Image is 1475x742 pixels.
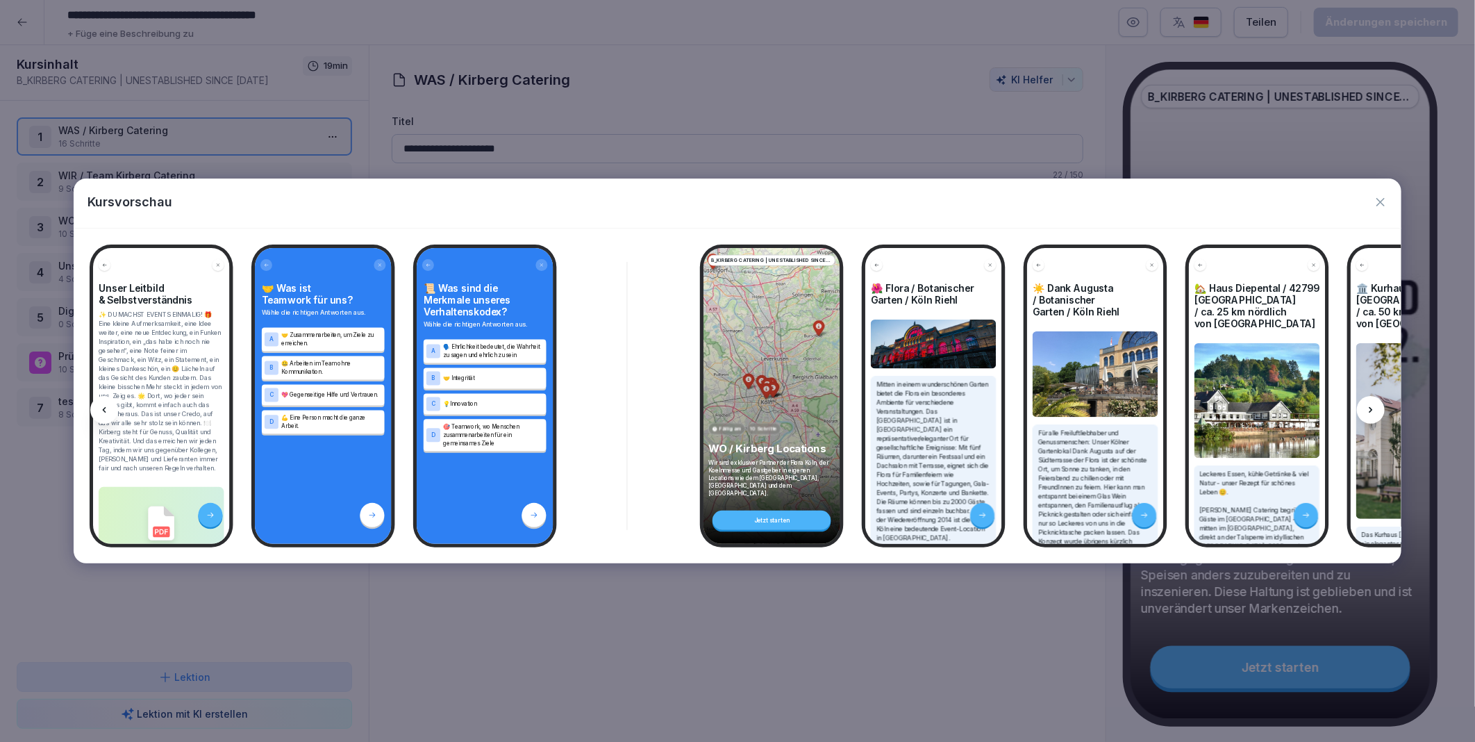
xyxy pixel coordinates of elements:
p: 🤝 Zusammenarbeiten, um Ziele zu erreichen. [281,331,382,348]
img: Bild und Text Vorschau [871,320,997,368]
h4: ☀️ Dank Augusta / Botanischer Garten / Köln Riehl [1033,283,1158,318]
p: Leckeres Essen, kühle Getränke & viel Natur - unser Rezept für schönes Leben 😊. [PERSON_NAME] Cat... [1200,470,1315,660]
p: Mitten in einem wunderschönen Garten bietet die Flora ein besonderes Ambiente für verschiedene Ve... [876,380,991,543]
p: 10 Schritte [751,425,778,433]
h4: 🏡 Haus Diepental / 42799 [GEOGRAPHIC_DATA] / ca. 25 km nördlich von [GEOGRAPHIC_DATA] [1194,283,1320,330]
p: D [269,419,274,425]
p: B_KIRBERG CATERING | UNESTABLISHED SINCE [DATE] [712,257,833,265]
p: B [269,365,274,371]
p: 💪 Eine Person macht die ganze Arbeit. [281,414,382,431]
h4: 🤝 Was ist Teamwork für uns? [262,283,385,306]
p: Fällig am [720,425,742,433]
p: D [431,432,435,438]
img: pdf_icon.svg [148,506,174,541]
p: 💖 Gegenseitige Hilfe und Vertrauen. [281,391,382,399]
p: C [269,392,274,398]
h4: 📜 Was sind die Merkmale unseres Verhaltenskodex? [424,283,547,318]
p: Für alle Freiluftliebhaber und Genussmenschen: Unser Kölner Gartenlokal Dank Augusta auf der Südt... [1038,429,1153,582]
p: 💡Innovation [443,400,544,409]
p: 🎯 Teamwork, wo Menschen zusammenarbeiten für ein gemeinsames Ziele [443,423,544,448]
p: Wir sind exklusiver Partner der Flora Köln, der Koelnmesse und Gastgeber in eigenen Locations wie... [708,459,835,497]
p: Kursvorschau [87,192,172,211]
p: A [269,336,274,343]
p: Wähle die richtigen Antworten aus. [424,320,547,329]
p: Wähle die richtigen Antworten aus. [262,308,385,318]
p: WO / Kirberg Locations [708,442,835,455]
p: C [431,401,435,407]
p: 🗣️ Ehrlichkeit bedeutet, die Wahrheit zu sagen und ehrlich zu sein [443,343,544,360]
img: Bild und Text Vorschau [1033,331,1158,417]
h4: Unser Leitbild & Selbstverständnis [99,283,224,306]
p: ✨ DU MACHST EVENTS EINMALIG! 🎁 Eine kleine Aufmerksamkeit, eine Idee weiter, eine neue Entdeckung... [99,311,224,473]
p: A [431,348,435,354]
p: 🤝 Integrität [443,374,544,383]
img: Bild und Text Vorschau [1194,343,1320,459]
div: Jetzt starten [712,511,831,530]
p: B [431,375,435,381]
h4: 🌺 Flora / Botanischer Garten / Köln Riehl [871,283,997,306]
p: 🤐 Arbeiten im Team ohne Kommunikation. [281,360,382,377]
